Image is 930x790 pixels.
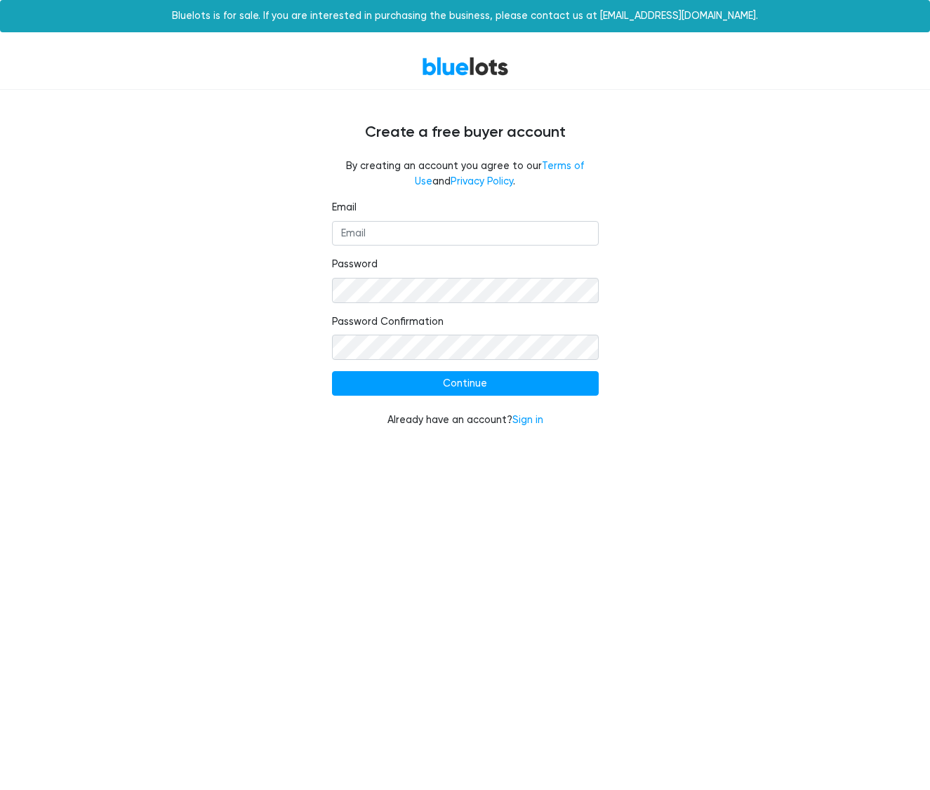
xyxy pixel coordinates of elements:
a: Terms of Use [415,160,584,187]
a: Privacy Policy [451,175,513,187]
a: Sign in [512,414,543,426]
fieldset: By creating an account you agree to our and . [332,159,599,189]
label: Email [332,200,357,215]
input: Continue [332,371,599,396]
label: Password [332,257,378,272]
input: Email [332,221,599,246]
div: Already have an account? [332,413,599,428]
a: BlueLots [422,56,509,76]
label: Password Confirmation [332,314,444,330]
h4: Create a free buyer account [44,123,886,142]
